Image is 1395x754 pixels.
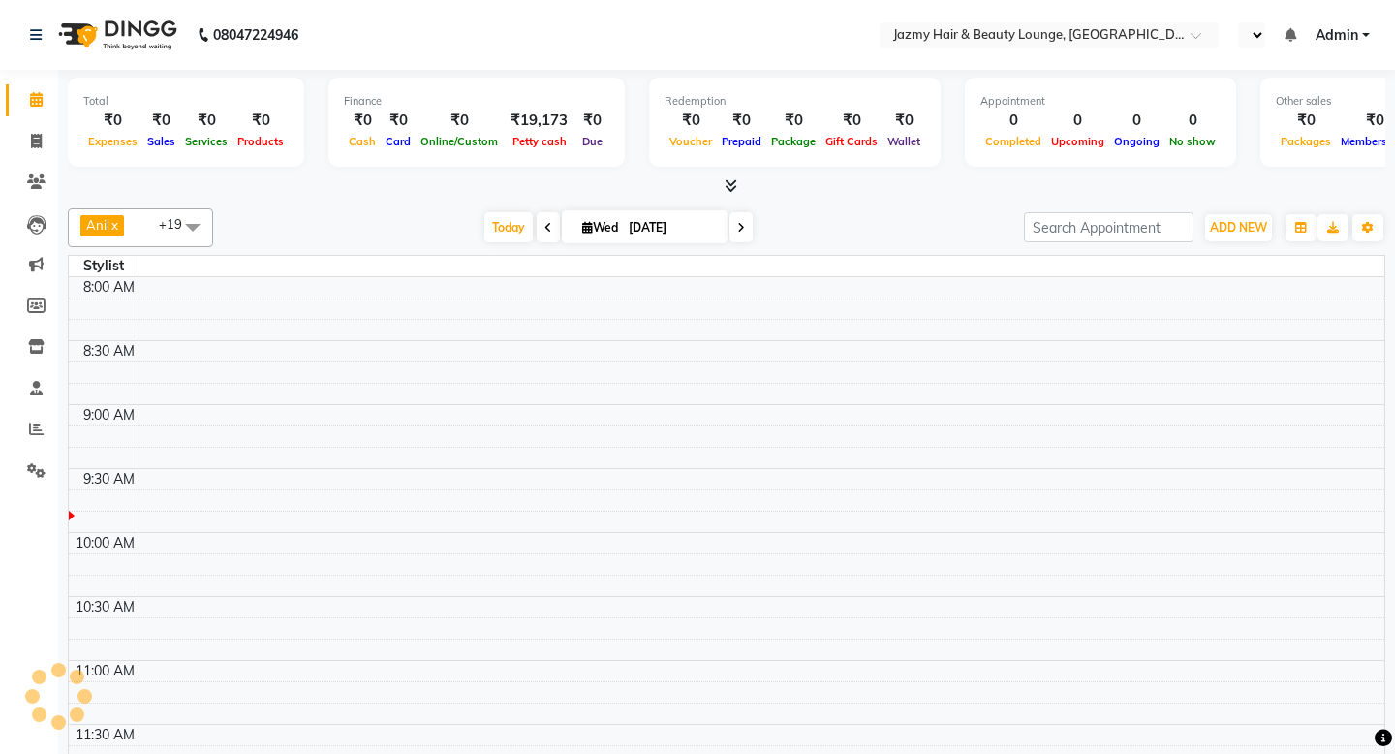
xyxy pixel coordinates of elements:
span: Admin [1316,25,1358,46]
div: Total [83,93,289,110]
span: Services [180,135,232,148]
span: Card [381,135,416,148]
div: ₹0 [883,110,925,132]
div: 0 [980,110,1046,132]
div: ₹0 [381,110,416,132]
div: 8:00 AM [79,277,139,298]
div: ₹0 [344,110,381,132]
span: Products [232,135,289,148]
img: logo [49,8,182,62]
span: Today [484,212,533,242]
div: ₹0 [416,110,503,132]
div: Stylist [69,256,139,276]
div: 11:00 AM [72,661,139,681]
div: ₹0 [821,110,883,132]
div: Finance [344,93,609,110]
span: ADD NEW [1210,220,1267,235]
span: Cash [344,135,381,148]
span: Anil [86,217,109,233]
span: Online/Custom [416,135,503,148]
div: ₹0 [766,110,821,132]
button: ADD NEW [1205,214,1272,241]
div: ₹0 [1276,110,1336,132]
input: 2025-09-03 [623,213,720,242]
span: Upcoming [1046,135,1109,148]
span: Gift Cards [821,135,883,148]
span: Wed [577,220,623,235]
span: Due [577,135,607,148]
span: Sales [142,135,180,148]
div: ₹0 [717,110,766,132]
span: +19 [159,216,197,232]
div: ₹19,173 [503,110,575,132]
a: x [109,217,118,233]
div: 0 [1109,110,1164,132]
div: 8:30 AM [79,341,139,361]
div: 0 [1164,110,1221,132]
div: ₹0 [83,110,142,132]
span: Completed [980,135,1046,148]
span: Expenses [83,135,142,148]
span: Petty cash [508,135,572,148]
div: ₹0 [180,110,232,132]
div: 11:30 AM [72,725,139,745]
span: Wallet [883,135,925,148]
span: No show [1164,135,1221,148]
div: Redemption [665,93,925,110]
div: ₹0 [232,110,289,132]
div: ₹0 [575,110,609,132]
div: 9:00 AM [79,405,139,425]
span: Packages [1276,135,1336,148]
div: 10:00 AM [72,533,139,553]
span: Package [766,135,821,148]
b: 08047224946 [213,8,298,62]
span: Prepaid [717,135,766,148]
input: Search Appointment [1024,212,1193,242]
div: Appointment [980,93,1221,110]
span: Ongoing [1109,135,1164,148]
div: ₹0 [665,110,717,132]
div: 10:30 AM [72,597,139,617]
div: 0 [1046,110,1109,132]
div: ₹0 [142,110,180,132]
span: Voucher [665,135,717,148]
div: 9:30 AM [79,469,139,489]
